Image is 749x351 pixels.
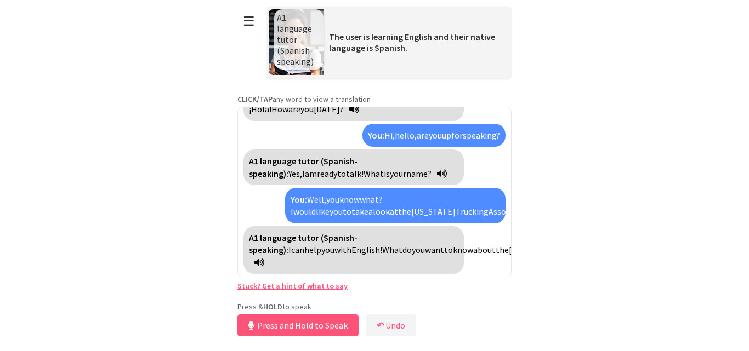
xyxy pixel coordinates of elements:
[377,320,384,331] b: ↶
[384,130,395,141] span: Hi,
[291,194,307,205] strong: You:
[291,244,304,255] span: can
[243,226,464,274] div: Click to translate
[382,244,402,255] span: What
[412,244,425,255] span: you
[326,194,339,205] span: you
[321,244,334,255] span: you
[334,244,351,255] span: with
[473,244,496,255] span: about
[351,206,368,217] span: take
[285,188,506,223] div: Click to translate
[442,130,451,141] span: up
[411,206,456,217] span: [US_STATE]
[288,244,291,255] span: I
[305,168,317,179] span: am
[330,206,343,217] span: you
[366,314,416,336] button: ↶Undo
[453,244,473,255] span: know
[339,194,360,205] span: know
[489,206,532,217] span: Association
[243,149,464,185] div: Click to translate
[293,206,316,217] span: would
[402,244,412,255] span: do
[291,206,293,217] span: I
[368,206,373,217] span: a
[277,12,314,67] span: A1 language tutor (Spanish-speaking)
[398,206,411,217] span: the
[456,206,489,217] span: Trucking
[249,103,271,114] span: ¡Hola!
[444,244,453,255] span: to
[249,232,358,255] strong: A1 language tutor (Spanish-speaking):
[317,168,337,179] span: ready
[337,168,346,179] span: to
[451,130,463,141] span: for
[384,168,390,179] span: is
[307,194,326,205] span: Well,
[395,130,417,141] span: hello,
[496,244,509,255] span: the
[346,168,364,179] span: talk!
[300,103,314,114] span: you
[390,168,406,179] span: your
[302,168,305,179] span: I
[269,9,324,75] img: Scenario Image
[373,206,390,217] span: look
[364,168,384,179] span: What
[237,281,348,291] a: Stuck? Get a hint of what to say
[351,244,382,255] span: English!
[368,130,384,141] strong: You:
[237,94,273,104] strong: CLICK/TAP
[237,94,512,104] p: any word to view a translation
[316,206,330,217] span: like
[304,244,321,255] span: help
[509,244,553,255] span: [US_STATE]
[417,130,429,141] span: are
[360,194,383,205] span: what?
[429,130,442,141] span: you
[390,206,398,217] span: at
[406,168,432,179] span: name?
[288,103,300,114] span: are
[463,130,500,141] span: speaking?
[288,168,302,179] span: Yes,
[314,103,344,114] span: [DATE]?
[237,7,260,35] button: ☰
[237,314,359,336] button: Press and Hold to Speak
[343,206,351,217] span: to
[237,302,512,312] p: Press & to speak
[329,31,495,53] span: The user is learning English and their native language is Spanish.
[263,302,282,312] strong: HOLD
[362,124,506,147] div: Click to translate
[271,103,288,114] span: How
[425,244,444,255] span: want
[249,156,358,179] strong: A1 language tutor (Spanish-speaking):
